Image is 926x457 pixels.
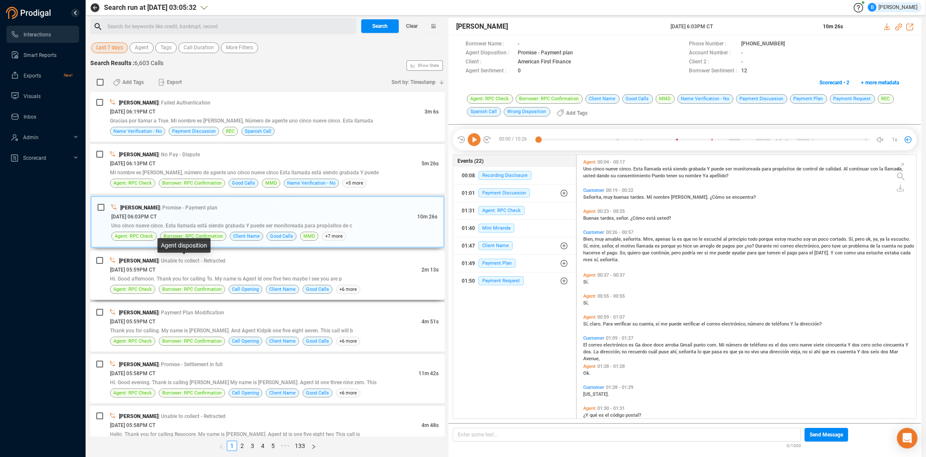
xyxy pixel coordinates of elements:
span: que [642,250,651,256]
span: correo [588,342,603,348]
span: [PERSON_NAME] [120,205,160,211]
button: 01:47Client Name [453,237,576,254]
span: poco [818,236,830,242]
span: podría [682,250,697,256]
span: [DATE]. [814,250,831,256]
span: mi [773,243,780,249]
span: arreglo [700,243,716,249]
span: Uno [583,166,593,172]
span: electrónico [603,342,629,348]
span: Client Name [269,337,296,345]
span: mucho [787,236,803,242]
span: Ga [635,342,642,348]
span: llamada, [884,166,902,172]
span: está [646,215,657,221]
span: llamada [644,166,662,172]
span: +7 more [322,232,346,241]
span: Good Calls [232,179,255,187]
span: Mí [647,194,653,200]
button: Export [153,75,187,89]
span: es [655,243,661,249]
span: +5 more [342,179,367,188]
span: está [662,166,673,172]
span: New! [64,67,72,84]
span: la [879,166,884,172]
span: todo [748,236,759,242]
span: dando [597,173,611,179]
span: Spanish Call [245,127,271,135]
span: pago. [607,250,620,256]
span: buenas [614,194,630,200]
span: no [897,243,904,249]
span: [DATE] 06:19PM CT [110,109,155,115]
button: 01:49Payment Plan [453,255,576,272]
span: El [583,342,588,348]
span: | No Pay - Dispute [158,152,200,158]
span: correo [706,321,721,327]
span: Admin [23,134,39,140]
button: Sort by: Timestamp [386,75,445,89]
span: Señorita, [583,194,603,200]
span: un [842,243,849,249]
button: 01:50Payment Request [453,272,576,290]
span: usted [583,173,597,179]
span: cuenta [881,243,897,249]
span: soy [803,236,812,242]
button: 01:40Mini Miranda [453,220,576,237]
span: Buenas [583,215,600,221]
span: Y [707,166,711,172]
button: More Filters [221,42,258,53]
span: el [701,321,706,327]
span: Add Tags [566,106,588,120]
div: [PERSON_NAME]| No Pay - Dispute[DATE] 06:13PM CT5m 26sMi nombre es [PERSON_NAME], número de agent... [90,144,445,194]
span: electrónico, [721,321,748,327]
li: Inbox [6,108,79,125]
div: 00:08 [462,169,475,182]
span: la [672,236,677,242]
span: puede [711,166,725,172]
span: verificar [614,321,632,327]
button: Show Stats [407,60,443,71]
button: Call Duration [178,42,219,53]
span: pagos [722,243,736,249]
span: Payment Plan [478,259,516,268]
span: Payment Discussion [478,188,530,197]
span: | Unable to collect - Retracted [158,258,226,264]
button: Search [361,19,399,33]
span: Sí, [583,321,590,327]
span: siendo [673,166,689,172]
span: Last 7 days [96,42,123,53]
span: [PERSON_NAME]. [671,194,710,200]
span: [DATE] 05:59PM CT [110,319,155,325]
span: Call Opening [232,285,259,293]
span: su [679,173,685,179]
button: Clear [399,19,424,33]
span: pudo [904,243,914,249]
span: Borrower: RPC Confirmation [162,337,222,345]
span: estuche [866,250,884,256]
span: muy [603,194,614,200]
div: 01:40 [462,221,475,235]
span: pago [787,250,798,256]
span: Show Stats [418,14,439,117]
span: ¿Cómo [710,194,726,200]
span: Exports [24,73,41,79]
span: Name Verification - No [113,127,162,135]
span: Ya [703,173,709,179]
span: apenas [655,236,672,242]
span: Mi nombre es [PERSON_NAME], número de agente uno cinco nueve cinco Esta llamada está siendo graba... [110,170,379,176]
span: | Payment Plan Modification [158,310,224,316]
span: Sí. [583,279,589,285]
span: Al [843,166,849,172]
div: grid [581,157,917,418]
span: con [835,250,844,256]
span: | Promise - Payment plan [160,205,217,211]
span: Agent: RPC Check [478,206,525,215]
span: señor, [602,243,615,249]
span: mire, [590,243,602,249]
span: Call Opening [232,337,259,345]
span: amable, [605,236,623,242]
span: +6 more [336,337,360,346]
span: verificar [683,321,701,327]
span: Good Calls [270,232,293,240]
